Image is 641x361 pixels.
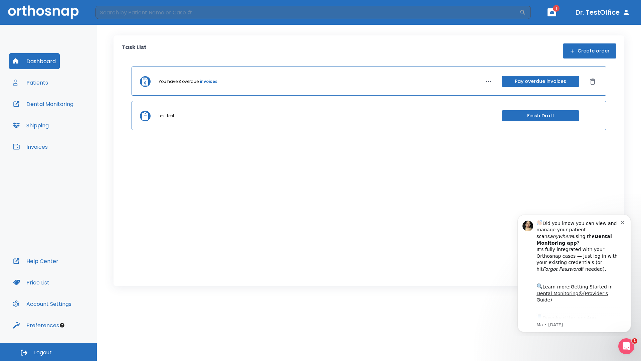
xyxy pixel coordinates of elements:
[29,113,113,119] p: Message from Ma, sent 7w ago
[159,79,199,85] p: You have 3 overdue
[553,5,560,12] span: 1
[9,117,53,133] button: Shipping
[95,6,519,19] input: Search by Patient Name or Case #
[9,96,77,112] button: Dental Monitoring
[9,296,75,312] button: Account Settings
[618,338,634,354] iframe: Intercom live chat
[8,5,79,19] img: Orthosnap
[587,76,598,87] button: Dismiss
[113,10,119,16] button: Dismiss notification
[573,6,633,18] button: Dr. TestOffice
[502,110,579,121] button: Finish Draft
[159,113,174,119] p: test test
[59,322,65,328] div: Tooltip anchor
[563,43,616,58] button: Create order
[9,317,63,333] button: Preferences
[9,139,52,155] button: Invoices
[29,105,113,139] div: Download the app: | ​ Let us know if you need help getting started!
[507,209,641,336] iframe: Intercom notifications message
[200,79,217,85] a: invoices
[9,53,60,69] button: Dashboard
[9,253,62,269] button: Help Center
[122,43,147,58] p: Task List
[29,107,88,119] a: App Store
[9,274,53,290] button: Price List
[9,75,52,91] button: Patients
[632,338,637,344] span: 1
[34,349,52,356] span: Logout
[502,76,579,87] button: Pay overdue invoices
